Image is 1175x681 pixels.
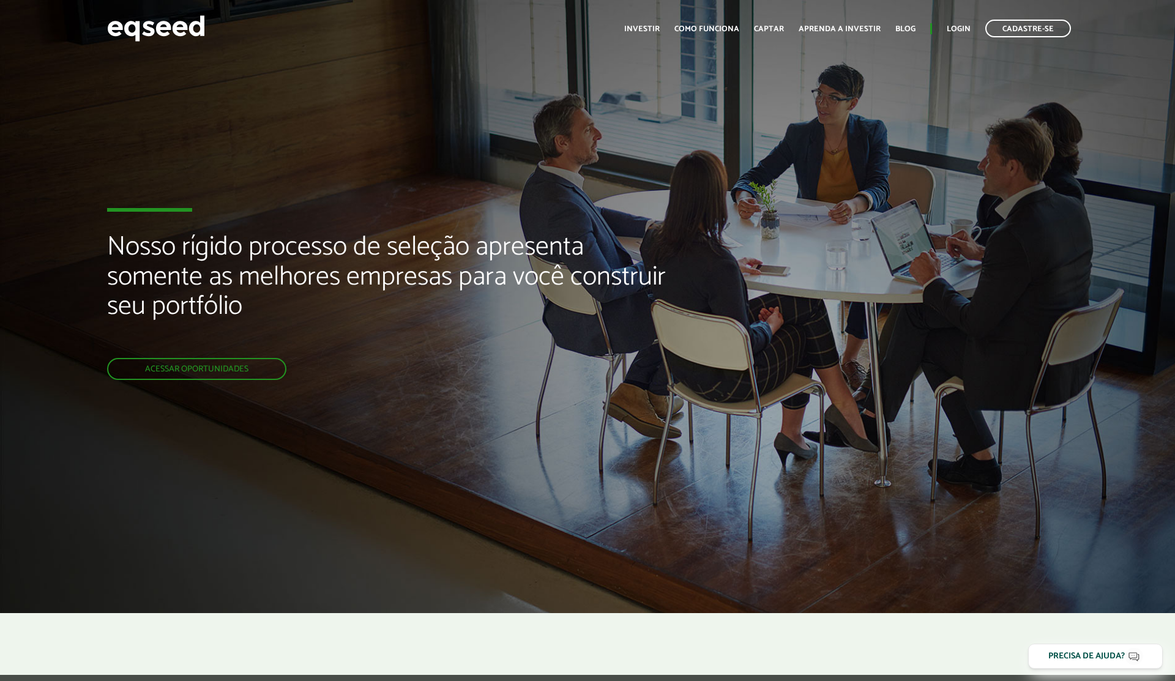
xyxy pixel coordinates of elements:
a: Blog [895,25,916,33]
a: Como funciona [674,25,739,33]
img: EqSeed [107,12,205,45]
a: Cadastre-se [985,20,1071,37]
a: Captar [754,25,784,33]
a: Login [947,25,971,33]
a: Acessar oportunidades [107,358,286,380]
h2: Nosso rígido processo de seleção apresenta somente as melhores empresas para você construir seu p... [107,233,676,358]
a: Aprenda a investir [799,25,881,33]
a: Investir [624,25,660,33]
